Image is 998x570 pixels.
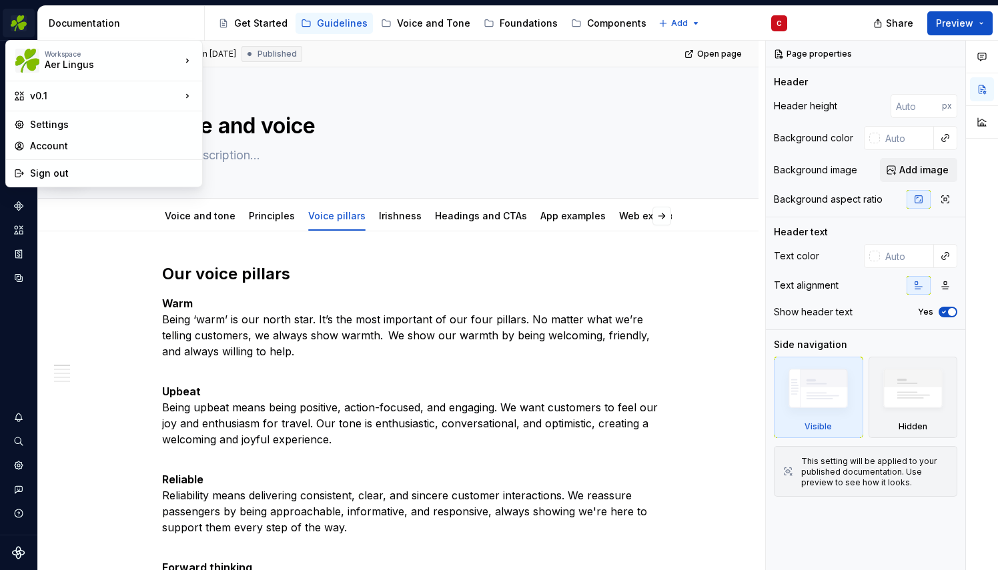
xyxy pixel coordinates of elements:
div: Account [30,139,194,153]
div: Settings [30,118,194,131]
div: v0.1 [30,89,181,103]
div: Sign out [30,167,194,180]
div: Aer Lingus [45,58,158,71]
img: 56b5df98-d96d-4d7e-807c-0afdf3bdaefa.png [15,49,39,73]
div: Workspace [45,50,181,58]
